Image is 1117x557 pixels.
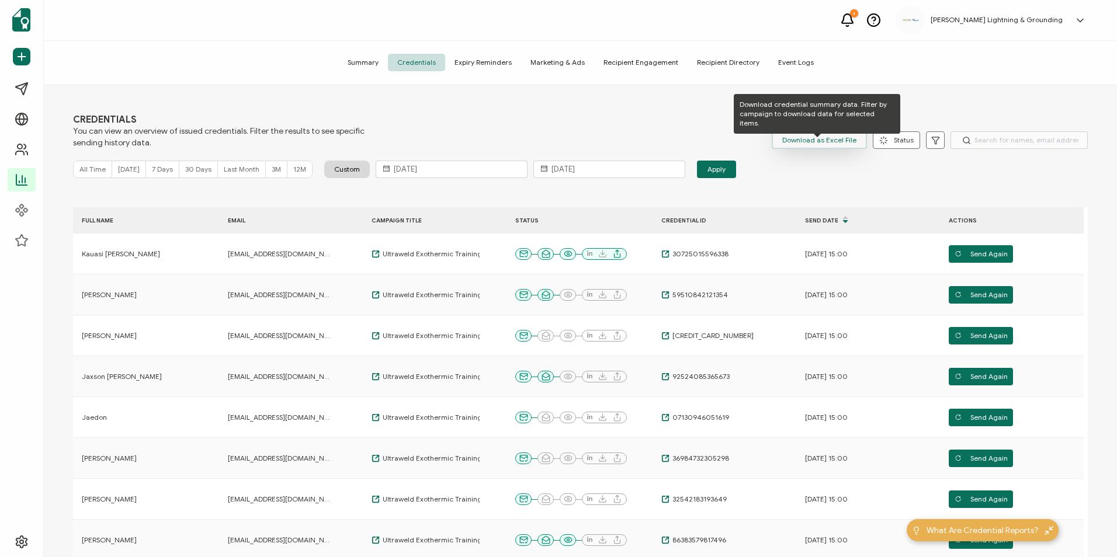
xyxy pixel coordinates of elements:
div: CAMPAIGN TITLE [363,214,480,227]
span: Send Again [955,368,1008,385]
div: EMAIL [219,214,336,227]
span: Custom [334,165,360,174]
button: Status [873,131,920,149]
div: Download credential summary data. Filter by campaign to download data for selected items. [734,94,900,134]
button: Download as Excel File [772,131,867,149]
a: 36984732305298 [661,454,729,463]
div: CREDENTIAL ID [653,214,769,227]
span: [EMAIL_ADDRESS][DOMAIN_NAME] [228,535,330,545]
span: Kauasi [PERSON_NAME] [82,249,160,259]
span: CREDENTIALS [73,114,365,126]
span: 36984732305298 [669,454,729,463]
button: Apply [697,161,736,178]
div: ACTIONS [940,214,1057,227]
a: 86383579817496 [661,535,726,545]
span: [EMAIL_ADDRESS][DOMAIN_NAME] [228,331,330,340]
div: 1 [850,9,858,18]
span: Ultraweld Exothermic Training [380,290,482,300]
h5: [PERSON_NAME] Lightning & Grounding [931,16,1063,24]
div: Send Date [796,210,913,230]
span: [DATE] 15:00 [805,290,848,300]
span: Send Again [955,286,1008,304]
span: Send Again [955,245,1008,263]
span: [DATE] 15:00 [805,413,848,422]
button: Send Again [949,368,1013,385]
span: 59510842121354 [669,290,728,300]
span: Recipient Engagement [594,54,688,71]
a: 92524085365673 [661,372,730,381]
button: Send Again [949,327,1013,344]
span: Jaedon [82,413,107,422]
span: 7 Days [152,165,173,173]
a: 32542183193649 [661,495,727,504]
span: Ultraweld Exothermic Training [380,413,482,422]
iframe: Chat Widget [922,425,1117,557]
span: [CREDIT_CARD_NUMBER] [669,331,754,340]
span: 30 Days [185,165,211,173]
span: [DATE] 15:00 [805,495,848,504]
a: 07130946051619 [661,413,729,422]
span: Download as Excel File [782,131,856,149]
a: 30725015596338 [661,249,729,259]
a: 59510842121354 [661,290,728,300]
button: Custom [324,161,370,178]
span: Send Again [955,327,1008,344]
span: [DATE] 15:00 [805,249,848,259]
span: Event Logs [769,54,823,71]
span: [PERSON_NAME] [82,495,137,504]
span: Ultraweld Exothermic Training [380,454,482,463]
span: [PERSON_NAME] [82,454,137,463]
span: Recipient Directory [688,54,769,71]
span: [PERSON_NAME] [82,290,137,300]
span: 3M [272,165,281,173]
img: aadcaf15-e79d-49df-9673-3fc76e3576c2.png [901,18,919,22]
span: Ultraweld Exothermic Training [380,495,482,504]
button: Send Again [949,245,1013,263]
span: 30725015596338 [669,249,729,259]
span: Ultraweld Exothermic Training [380,372,482,381]
span: 12M [293,165,306,173]
span: [DATE] 15:00 [805,535,848,545]
span: [PERSON_NAME] [82,331,137,340]
input: Search for names, email addresses, and IDs [951,131,1088,149]
span: [DATE] 15:00 [805,372,848,381]
span: [EMAIL_ADDRESS][DOMAIN_NAME] [228,372,330,381]
button: Send Again [949,286,1013,304]
span: Ultraweld Exothermic Training [380,249,482,259]
span: [PERSON_NAME] [82,535,137,545]
button: Send Again [949,409,1013,426]
span: All Time [79,165,106,173]
span: Jaxson [PERSON_NAME] [82,372,162,381]
div: FULL NAME [73,214,190,227]
span: [EMAIL_ADDRESS][DOMAIN_NAME] [228,413,330,422]
span: 86383579817496 [669,535,726,545]
span: [DATE] 15:00 [805,331,848,340]
span: [DATE] 15:00 [805,454,848,463]
span: [EMAIL_ADDRESS][DOMAIN_NAME] [228,249,330,259]
span: You can view an overview of issued credentials. Filter the results to see specific sending histor... [73,126,365,149]
input: End date [533,161,685,178]
span: Last Month [224,165,259,173]
span: [DATE] [118,165,140,173]
span: Ultraweld Exothermic Training [380,535,482,545]
span: Expiry Reminders [445,54,521,71]
span: [EMAIL_ADDRESS][DOMAIN_NAME] [228,495,330,504]
span: Summary [338,54,388,71]
input: Start date [376,161,528,178]
span: Send Again [955,409,1008,426]
span: Apply [707,161,726,178]
img: sertifier-logomark-colored.svg [12,8,30,32]
a: [CREDIT_CARD_NUMBER] [661,331,754,340]
span: Ultraweld Exothermic Training [380,331,482,340]
span: [EMAIL_ADDRESS][DOMAIN_NAME] [228,454,330,463]
span: Marketing & Ads [521,54,594,71]
span: 92524085365673 [669,372,730,381]
span: 07130946051619 [669,413,729,422]
span: 32542183193649 [669,495,727,504]
span: Credentials [388,54,445,71]
div: STATUS [507,214,653,227]
span: [EMAIL_ADDRESS][DOMAIN_NAME] [228,290,330,300]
